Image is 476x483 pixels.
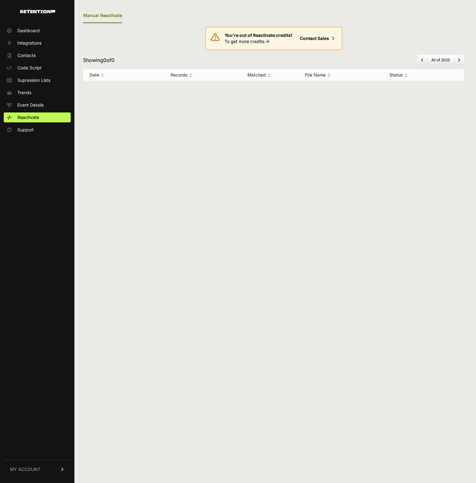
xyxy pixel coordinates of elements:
a: MY ACCOUNT [4,460,71,479]
a: Previous [421,58,424,62]
span: 0 [103,57,106,63]
img: Retention.com [20,10,55,13]
a: Code Script [4,63,71,73]
span: Reactivate [17,114,39,121]
span: Code Script [17,65,42,71]
span: Event Details [17,102,44,108]
a: Reactivate [4,112,71,122]
th: Matched [220,69,299,81]
span: Dashboard [17,28,40,34]
div: Manual Reactivate [83,9,122,23]
strong: You're out of Reactivate credits! [225,33,292,38]
a: Next [458,58,460,62]
span: Contacts [17,52,36,59]
img: no_sort-eaf950dc5ab64cae54d48a5578032e96f70b2ecb7d747501f34c8f2db400fb66.gif [267,73,271,78]
a: Support [4,125,71,135]
li: All of 2025 [427,58,454,63]
th: Date [83,69,143,81]
div: Showing of [83,56,114,64]
img: no_sort-eaf950dc5ab64cae54d48a5578032e96f70b2ecb7d747501f34c8f2db400fb66.gif [327,73,331,78]
a: Supression Lists [4,75,71,85]
span: Trends [17,90,31,96]
nav: Page navigation [417,55,464,65]
th: File Name [299,69,383,81]
th: Records [143,69,220,81]
th: Status [383,69,452,81]
span: Supression Lists [17,77,50,83]
a: Event Details [4,100,71,110]
a: Contact Sales [297,32,337,45]
a: Trends [4,88,71,98]
img: no_sort-eaf950dc5ab64cae54d48a5578032e96f70b2ecb7d747501f34c8f2db400fb66.gif [404,73,408,78]
a: Integrations [4,38,71,48]
a: Contacts [4,50,71,60]
img: no_sort-eaf950dc5ab64cae54d48a5578032e96f70b2ecb7d747501f34c8f2db400fb66.gif [101,73,104,78]
span: Integrations [17,40,42,46]
span: MY ACCOUNT [10,466,40,472]
a: Dashboard [4,26,71,36]
img: no_sort-eaf950dc5ab64cae54d48a5578032e96f70b2ecb7d747501f34c8f2db400fb66.gif [189,73,193,78]
span: 0 [111,57,114,63]
span: Support [17,127,34,133]
p: To get more credits. [225,38,292,45]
